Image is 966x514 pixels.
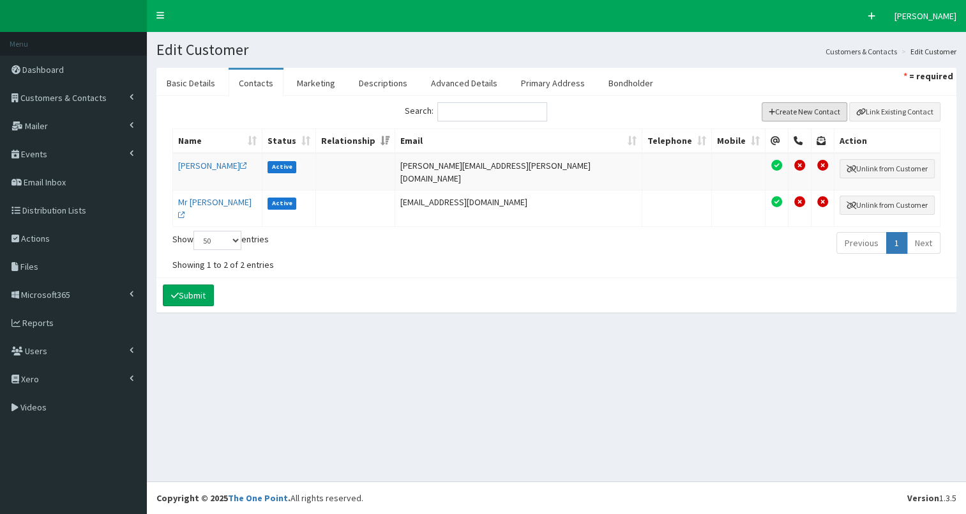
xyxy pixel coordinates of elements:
div: 1.3.5 [907,492,956,504]
a: Next [907,232,940,254]
th: Post Permission [811,129,834,153]
th: Status: activate to sort column ascending [262,129,316,153]
span: Email Inbox [24,176,66,188]
span: Files [20,261,38,272]
th: Telephone Permission [789,129,811,153]
span: [PERSON_NAME] [894,10,956,22]
button: Unlink from Customer [840,196,935,215]
label: Active [268,198,296,209]
th: Action [834,129,940,153]
th: Email: activate to sort column ascending [395,129,642,153]
a: Advanced Details [421,70,508,97]
th: Telephone: activate to sort column ascending [642,129,712,153]
h1: Edit Customer [156,42,956,58]
a: 1 [886,232,907,254]
select: Showentries [193,231,241,250]
a: [PERSON_NAME] [178,160,247,171]
th: Email Permission [766,129,789,153]
span: Actions [21,233,50,244]
span: Dashboard [22,64,64,75]
label: Search: [405,102,547,121]
a: Mr [PERSON_NAME] [178,196,252,221]
th: Mobile: activate to sort column ascending [712,129,766,153]
a: The One Point [228,492,288,504]
span: Distribution Lists [22,205,86,216]
td: [EMAIL_ADDRESS][DOMAIN_NAME] [395,190,642,226]
span: Xero [21,373,39,385]
button: Link Existing Contact [849,102,940,121]
button: Submit [163,284,214,306]
a: Contacts [229,70,283,97]
a: Descriptions [349,70,418,97]
input: Search: [437,102,547,121]
button: Unlink from Customer [840,159,935,178]
a: Customers & Contacts [826,46,897,57]
span: Reports [22,317,54,329]
li: Edit Customer [898,46,956,57]
a: Primary Address [511,70,595,97]
label: Active [268,161,296,173]
span: Customers & Contacts [20,92,107,104]
footer: All rights reserved. [147,481,966,514]
strong: = required [909,70,953,82]
label: Show entries [172,231,269,250]
span: Users [25,345,47,357]
button: Create New Contact [762,102,848,121]
a: Bondholder [598,70,663,97]
b: Version [907,492,939,504]
a: Marketing [287,70,345,97]
th: Name: activate to sort column ascending [173,129,262,153]
span: Events [21,148,47,160]
a: Previous [836,232,887,254]
span: Microsoft365 [21,289,70,300]
td: [PERSON_NAME][EMAIL_ADDRESS][PERSON_NAME][DOMAIN_NAME] [395,153,642,190]
span: Mailer [25,120,48,132]
th: Relationship: activate to sort column ascending [316,129,395,153]
a: Basic Details [156,70,225,97]
div: Showing 1 to 2 of 2 entries [172,253,416,271]
span: Videos [20,401,47,413]
strong: Copyright © 2025 . [156,492,291,504]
